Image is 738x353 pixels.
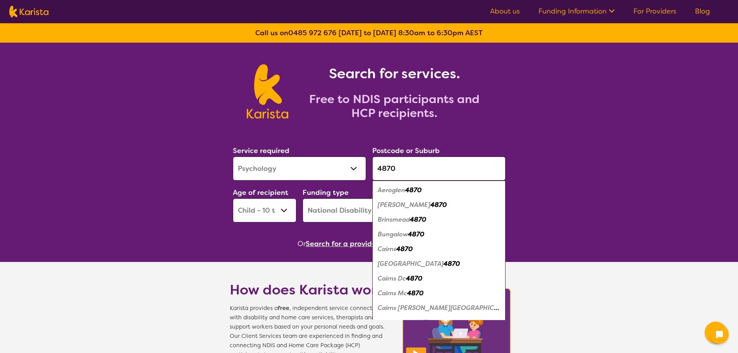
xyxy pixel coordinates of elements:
[372,157,506,181] input: Type
[376,227,502,242] div: Bungalow 4870
[233,188,288,197] label: Age of recipient
[372,146,440,155] label: Postcode or Suburb
[255,28,483,38] b: Call us on [DATE] to [DATE] 8:30am to 6:30pm AEST
[376,183,502,198] div: Aeroglen 4870
[376,212,502,227] div: Brinsmead 4870
[376,315,502,330] div: Cairns North 4870
[298,64,491,83] h1: Search for services.
[633,7,676,16] a: For Providers
[490,7,520,16] a: About us
[376,301,502,315] div: Cairns Mcleod Street 4870
[306,238,440,250] button: Search for a provider to leave a review
[378,245,396,253] em: Cairns
[303,188,349,197] label: Funding type
[444,260,460,268] em: 4870
[538,7,615,16] a: Funding Information
[415,319,432,327] em: 4870
[278,305,289,312] b: free
[407,289,423,297] em: 4870
[376,198,502,212] div: Barron Gorge 4870
[378,274,406,282] em: Cairns Dc
[378,289,407,297] em: Cairns Mc
[410,215,426,224] em: 4870
[430,201,447,209] em: 4870
[378,304,516,312] em: Cairns [PERSON_NAME][GEOGRAPHIC_DATA]
[396,245,413,253] em: 4870
[378,186,405,194] em: Aeroglen
[376,242,502,257] div: Cairns 4870
[378,215,410,224] em: Brinsmead
[406,274,422,282] em: 4870
[233,146,289,155] label: Service required
[9,6,48,17] img: Karista logo
[695,7,710,16] a: Blog
[408,230,424,238] em: 4870
[298,238,306,250] span: Or
[376,286,502,301] div: Cairns Mc 4870
[378,260,444,268] em: [GEOGRAPHIC_DATA]
[376,271,502,286] div: Cairns Dc 4870
[405,186,421,194] em: 4870
[378,319,415,327] em: Cairns North
[230,281,392,299] h1: How does Karista work?
[298,92,491,120] h2: Free to NDIS participants and HCP recipients.
[376,257,502,271] div: Cairns City 4870
[378,230,408,238] em: Bungalow
[247,64,288,119] img: Karista logo
[288,28,337,38] a: 0485 972 676
[378,201,430,209] em: [PERSON_NAME]
[705,322,726,343] button: Channel Menu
